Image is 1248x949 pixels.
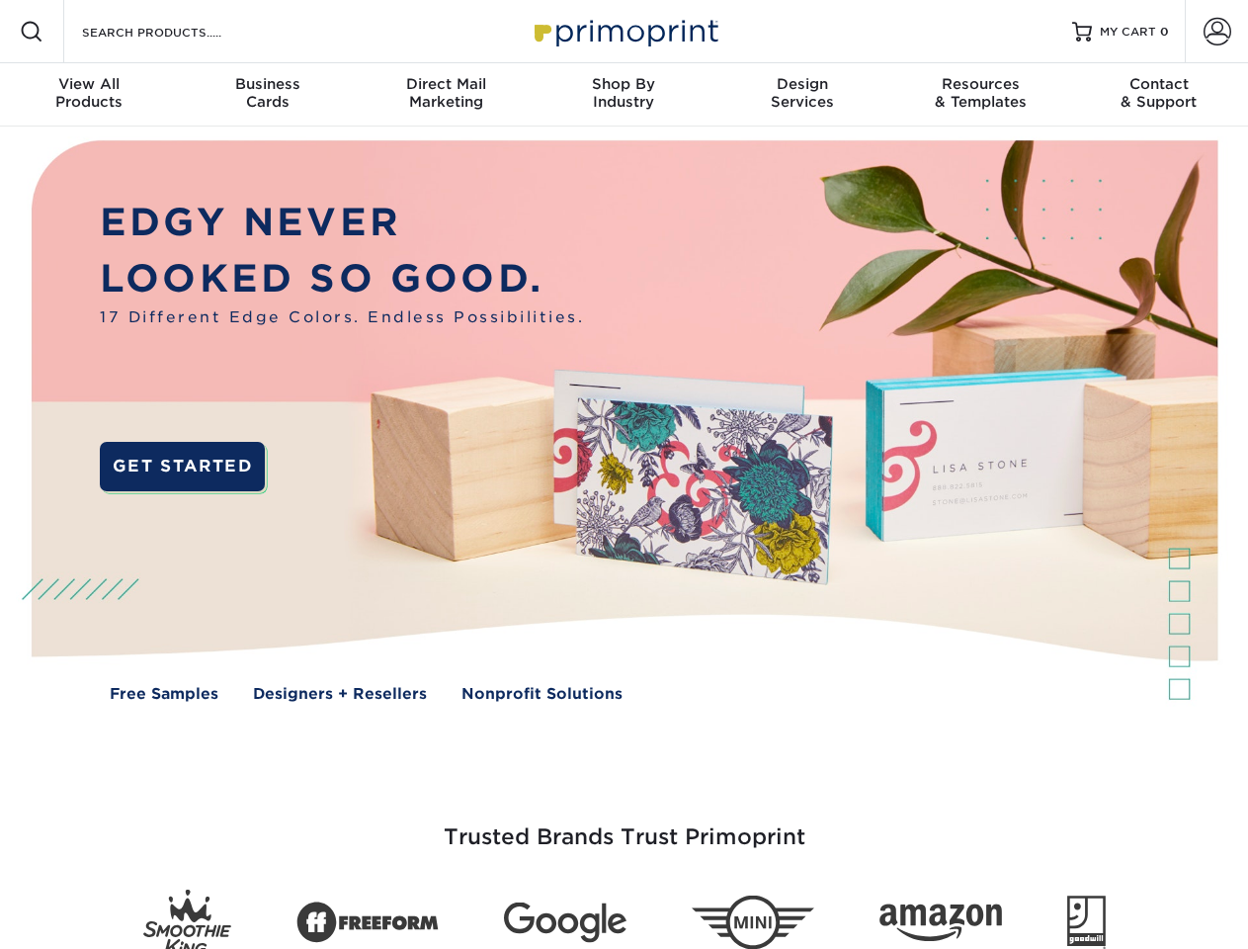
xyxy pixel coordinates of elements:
a: GET STARTED [100,442,265,491]
span: 0 [1160,25,1169,39]
div: Marketing [357,75,535,111]
div: Industry [535,75,712,111]
a: Free Samples [110,683,218,706]
a: Shop ByIndustry [535,63,712,127]
a: Nonprofit Solutions [461,683,623,706]
span: 17 Different Edge Colors. Endless Possibilities. [100,306,584,329]
span: Direct Mail [357,75,535,93]
a: Contact& Support [1070,63,1248,127]
span: Shop By [535,75,712,93]
span: Business [178,75,356,93]
p: EDGY NEVER [100,195,584,251]
a: BusinessCards [178,63,356,127]
img: Goodwill [1067,896,1106,949]
img: Primoprint [526,10,723,52]
img: Google [504,903,626,943]
a: DesignServices [713,63,891,127]
div: & Templates [891,75,1069,111]
div: Cards [178,75,356,111]
a: Direct MailMarketing [357,63,535,127]
span: Resources [891,75,1069,93]
span: MY CART [1100,24,1156,41]
a: Resources& Templates [891,63,1069,127]
div: & Support [1070,75,1248,111]
img: Amazon [879,905,1002,942]
span: Design [713,75,891,93]
div: Services [713,75,891,111]
a: Designers + Resellers [253,683,427,706]
p: LOOKED SO GOOD. [100,251,584,307]
h3: Trusted Brands Trust Primoprint [46,777,1203,874]
span: Contact [1070,75,1248,93]
input: SEARCH PRODUCTS..... [80,20,273,43]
